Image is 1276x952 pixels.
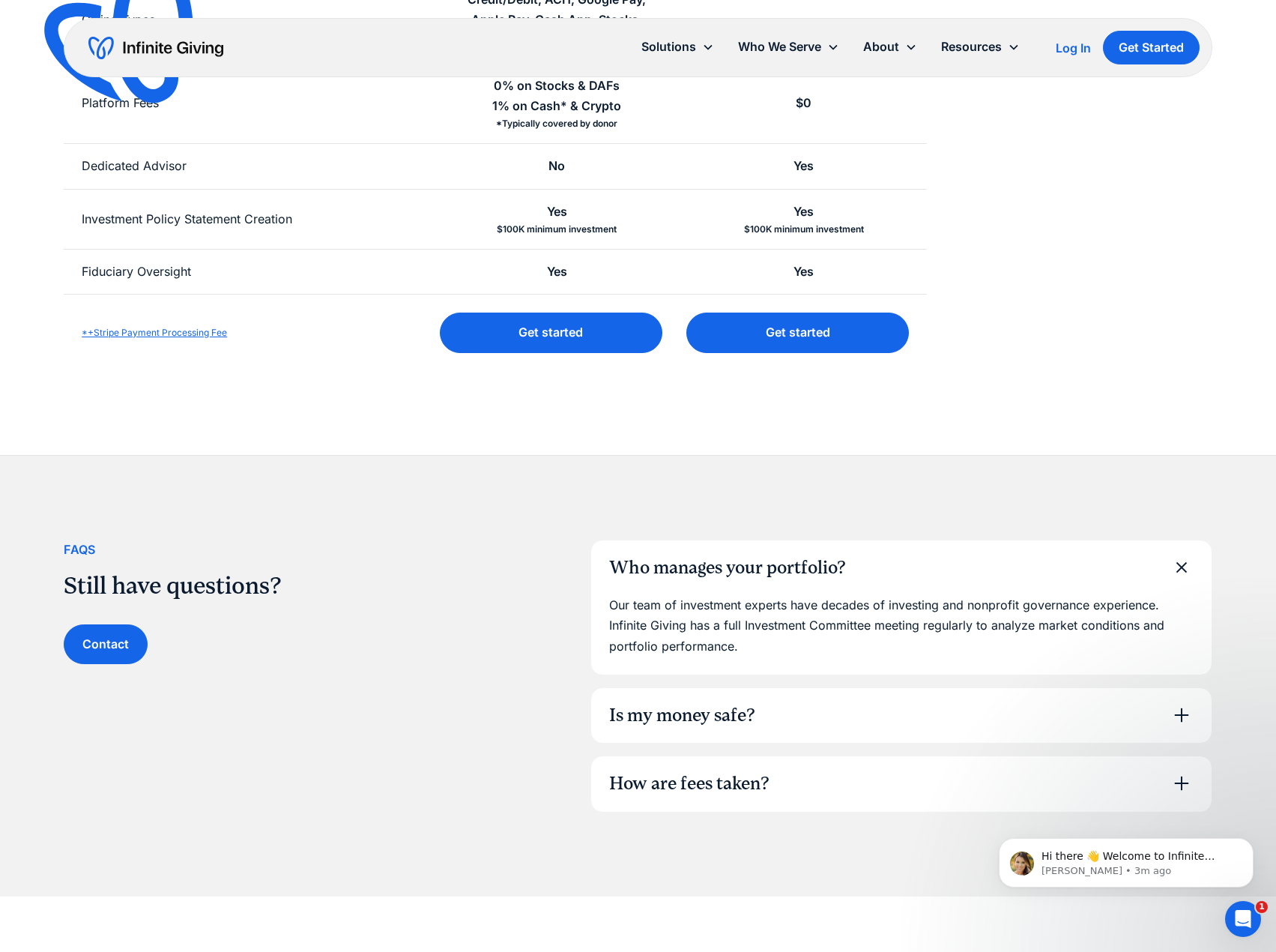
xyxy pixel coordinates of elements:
div: $100K minimum investment [497,222,617,237]
div: About [863,37,899,57]
div: Resources [941,37,1002,57]
div: Solutions [629,31,726,63]
div: No [548,156,565,176]
div: Who manages your portfolio? [609,555,846,581]
span: 1 [1256,901,1268,913]
div: $0 [796,93,811,113]
p: Our team of investment experts have decades of investing and nonprofit governance experience. Inf... [609,595,1194,657]
a: Log In [1056,39,1091,57]
a: *+Stripe Payment Processing Fee [82,327,227,338]
div: FAqs [64,540,96,560]
a: Get started [440,313,662,352]
div: Resources [929,31,1032,63]
div: Dedicated Advisor [82,156,187,176]
div: *Typically covered by donor [496,116,617,131]
a: home [88,36,223,60]
div: Fiduciary Oversight [82,262,191,282]
div: Yes [547,202,567,222]
div: $100K minimum investment [744,222,864,237]
h2: Still have questions? [64,572,530,600]
div: 0% on Stocks & DAFs 1% on Cash* & Crypto [492,76,621,116]
div: Yes [793,262,814,282]
div: Log In [1056,42,1091,54]
div: Yes [793,156,814,176]
a: Get Started [1103,31,1200,64]
a: Get started [686,313,909,352]
div: Is my money safe? [609,703,755,729]
div: About [851,31,929,63]
div: Who We Serve [726,31,851,63]
div: Yes [547,262,567,282]
div: Who We Serve [738,37,821,57]
iframe: Intercom live chat [1225,901,1261,937]
div: Yes [793,202,814,222]
iframe: Intercom notifications message [976,807,1276,912]
div: Solutions [641,37,696,57]
div: How are fees taken? [609,771,769,797]
div: Investment Policy Statement Creation [82,209,292,229]
a: Contact [64,624,148,664]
